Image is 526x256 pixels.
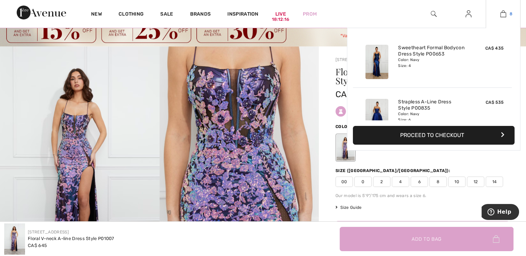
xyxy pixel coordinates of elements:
[482,204,519,221] iframe: Opens a widget where you can find more information
[91,11,102,18] a: New
[373,177,390,187] span: 2
[398,111,467,122] div: Color: Navy Size: 6
[510,11,512,17] span: 8
[467,177,484,187] span: 12
[335,101,509,122] div: Prom Collection
[485,46,503,51] span: CA$ 435
[398,45,467,57] a: Sweetheart Formal Bodycon Dress Style P00653
[303,10,317,18] a: Prom
[486,10,520,18] a: 8
[335,67,480,85] h1: Floral V-neck A-line Dress Style P01007
[190,11,211,18] a: Brands
[28,235,114,242] div: Floral V-neck A-line Dress Style P01007
[335,168,452,174] div: Size ([GEOGRAPHIC_DATA]/[GEOGRAPHIC_DATA]):
[335,124,352,129] span: Color:
[354,177,372,187] span: 0
[398,57,467,68] div: Color: Navy Size: 4
[466,10,471,18] img: My Info
[486,100,503,105] span: CA$ 535
[160,11,173,18] a: Sale
[429,177,447,187] span: 8
[340,227,513,251] button: Add to Bag
[411,177,428,187] span: 6
[460,10,477,18] a: Sign In
[335,177,353,187] span: 00
[335,57,377,62] a: [STREET_ADDRESS]
[493,235,499,243] img: Bag.svg
[431,10,437,18] img: search the website
[365,45,388,79] img: Sweetheart Formal Bodycon Dress Style P00653
[335,204,362,211] span: Size Guide
[28,243,47,248] span: CA$ 645
[353,126,515,145] button: Proceed to Checkout
[365,99,388,133] img: Strapless A-Line Dress Style P00835
[398,99,467,111] a: Strapless A-Line Dress Style P00835
[28,230,69,234] a: [STREET_ADDRESS]
[4,223,25,255] img: Floral V-Neck A-Line Dress Style P01007
[335,221,509,245] button: Add to Bag
[335,89,370,99] span: CA$ 645
[448,177,466,187] span: 10
[275,10,286,18] a: Live18:12:16
[227,11,258,18] span: Inspiration
[500,10,506,18] img: My Bag
[335,106,346,117] img: Prom Collection
[392,177,409,187] span: 4
[412,235,442,242] span: Add to Bag
[335,193,509,199] div: Our model is 5'9"/175 cm and wears a size 6.
[272,16,289,23] div: 18:12:16
[119,11,144,18] a: Clothing
[486,177,503,187] span: 14
[17,6,66,19] img: 1ère Avenue
[337,135,355,161] div: Multi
